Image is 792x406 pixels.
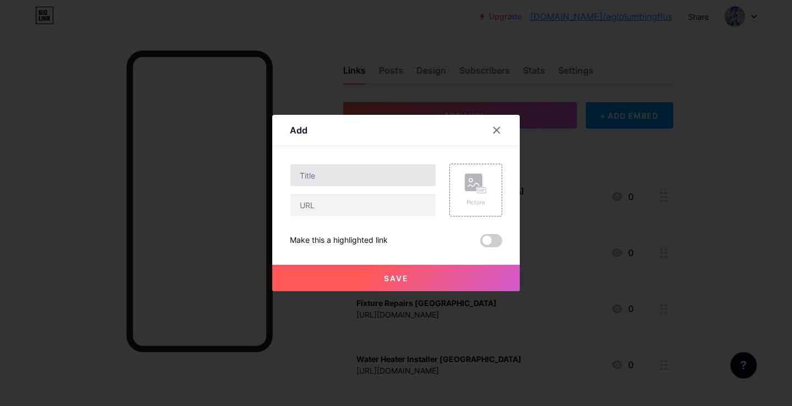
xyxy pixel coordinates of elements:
[465,198,487,207] div: Picture
[290,124,307,137] div: Add
[290,234,388,247] div: Make this a highlighted link
[290,164,436,186] input: Title
[272,265,520,291] button: Save
[290,194,436,216] input: URL
[384,274,409,283] span: Save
